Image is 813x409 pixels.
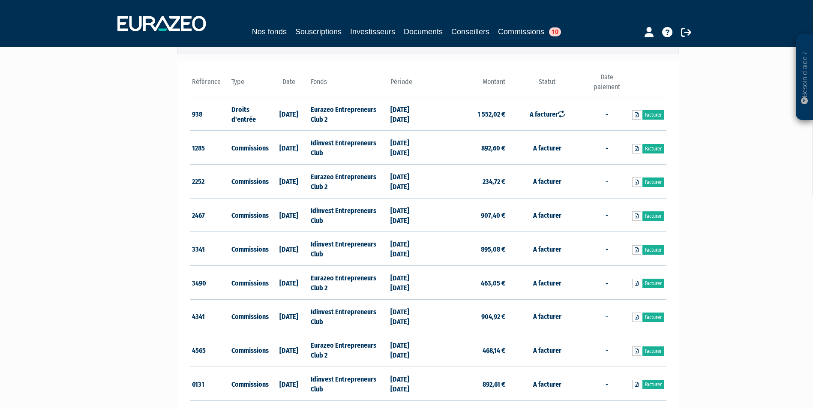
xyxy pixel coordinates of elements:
td: 892,61 € [428,367,507,401]
a: Documents [404,26,443,38]
td: 4341 [190,299,230,333]
a: Commissions10 [498,26,561,39]
td: A facturer [507,131,587,165]
td: [DATE] [269,97,309,131]
td: Eurazeo Entrepreneurs Club 2 [309,97,388,131]
p: Besoin d'aide ? [800,39,810,116]
td: Idinvest Entrepreneurs Club [309,131,388,165]
td: [DATE] [DATE] [388,333,428,367]
td: [DATE] [269,299,309,333]
td: - [587,367,627,401]
th: Statut [507,72,587,97]
td: [DATE] [269,131,309,165]
td: Commissions [229,165,269,198]
td: Droits d'entrée [229,97,269,131]
td: 234,72 € [428,165,507,198]
span: 10 [549,27,561,36]
td: 2252 [190,165,230,198]
td: [DATE] [269,266,309,300]
td: Eurazeo Entrepreneurs Club 2 [309,165,388,198]
td: A facturer [507,266,587,300]
th: Type [229,72,269,97]
td: [DATE] [269,165,309,198]
td: 3490 [190,266,230,300]
a: Facturer [642,144,664,153]
td: [DATE] [DATE] [388,367,428,401]
td: 907,40 € [428,198,507,232]
td: 892,60 € [428,131,507,165]
td: Commissions [229,299,269,333]
td: [DATE] [DATE] [388,266,428,300]
td: - [587,266,627,300]
td: Eurazeo Entrepreneurs Club 2 [309,266,388,300]
td: 4565 [190,333,230,367]
td: - [587,299,627,333]
a: Facturer [642,313,664,322]
th: Référence [190,72,230,97]
th: Date paiement [587,72,627,97]
th: Fonds [309,72,388,97]
td: [DATE] [DATE] [388,198,428,232]
td: A facturer [507,198,587,232]
td: - [587,131,627,165]
a: Nos fonds [252,26,287,38]
td: [DATE] [DATE] [388,131,428,165]
a: Facturer [642,110,664,120]
td: 2467 [190,198,230,232]
td: A facturer [507,165,587,198]
td: 6131 [190,367,230,401]
td: A facturer [507,299,587,333]
td: 468,14 € [428,333,507,367]
td: Commissions [229,232,269,266]
td: Commissions [229,333,269,367]
td: - [587,198,627,232]
td: 895,08 € [428,232,507,266]
td: [DATE] [269,198,309,232]
td: 463,05 € [428,266,507,300]
th: Période [388,72,428,97]
td: Idinvest Entrepreneurs Club [309,367,388,401]
a: Conseillers [451,26,489,38]
th: Montant [428,72,507,97]
td: - [587,333,627,367]
td: Eurazeo Entrepreneurs Club 2 [309,333,388,367]
td: 3341 [190,232,230,266]
td: 938 [190,97,230,131]
td: 904,92 € [428,299,507,333]
a: Facturer [642,346,664,356]
td: [DATE] [DATE] [388,299,428,333]
a: Souscriptions [295,26,342,38]
a: Investisseurs [350,26,395,38]
td: - [587,165,627,198]
td: Idinvest Entrepreneurs Club [309,198,388,232]
td: A facturer [507,367,587,401]
td: Commissions [229,198,269,232]
a: Facturer [642,245,664,255]
a: Facturer [642,211,664,221]
td: 1 552,02 € [428,97,507,131]
td: Commissions [229,266,269,300]
td: Idinvest Entrepreneurs Club [309,232,388,266]
a: Facturer [642,177,664,187]
th: Date [269,72,309,97]
td: Commissions [229,131,269,165]
i: Ré-ouvert le 11/10/2023 [558,111,565,117]
td: - [587,232,627,266]
td: [DATE] [DATE] [388,97,428,131]
td: A facturer [507,333,587,367]
td: [DATE] [DATE] [388,165,428,198]
td: Idinvest Entrepreneurs Club [309,299,388,333]
td: Commissions [229,367,269,401]
td: 1285 [190,131,230,165]
td: A facturer [507,97,587,131]
td: [DATE] [DATE] [388,232,428,266]
td: [DATE] [269,333,309,367]
td: - [587,97,627,131]
a: Facturer [642,279,664,288]
td: [DATE] [269,232,309,266]
td: [DATE] [269,367,309,401]
td: A facturer [507,232,587,266]
img: 1732889491-logotype_eurazeo_blanc_rvb.png [117,16,206,31]
a: Facturer [642,380,664,389]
